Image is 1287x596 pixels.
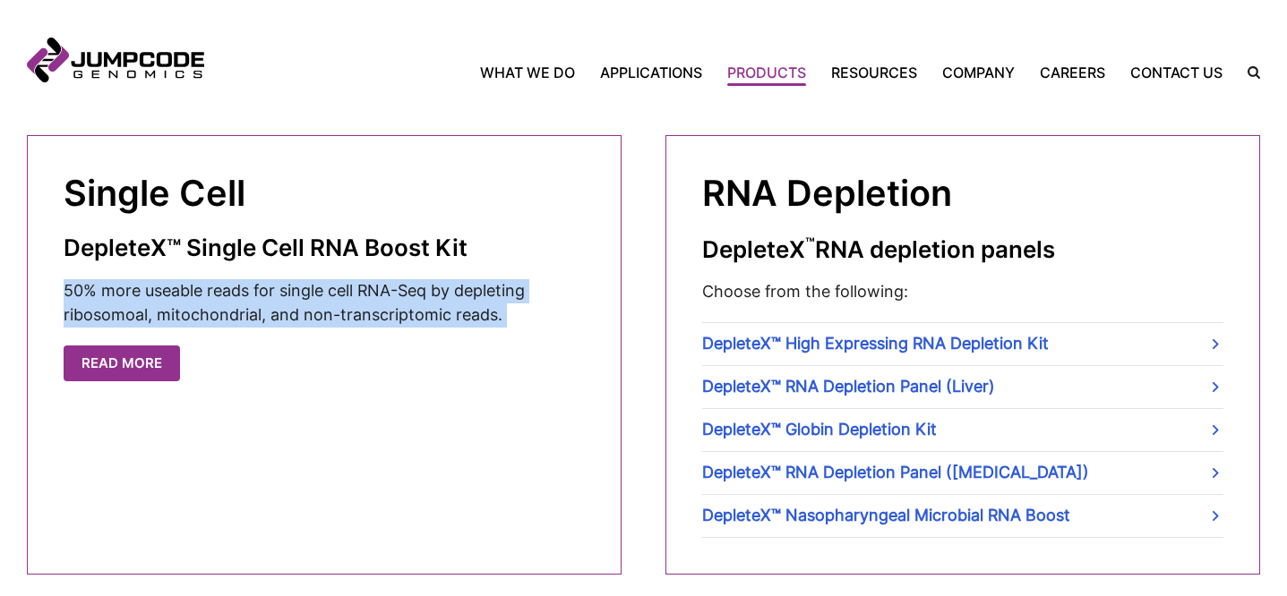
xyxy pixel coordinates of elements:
a: What We Do [480,62,588,83]
h3: DepleteX RNA depletion panels [702,234,1223,262]
a: Products [715,62,819,83]
a: Company [930,62,1027,83]
h2: Single Cell [64,172,585,217]
a: DepleteX™ High Expressing RNA Depletion Kit [702,323,1223,365]
a: Read More [64,345,180,382]
nav: Primary Navigation [204,62,1235,83]
a: DepleteX™ RNA Depletion Panel ([MEDICAL_DATA]) [702,452,1223,494]
a: Applications [588,62,715,83]
label: Search the site. [1235,66,1260,79]
a: Careers [1027,62,1118,83]
sup: ™ [805,234,815,252]
a: Contact Us [1118,62,1235,83]
h2: RNA Depletion [702,172,1223,217]
a: Resources [819,62,930,83]
a: DepleteX™ Globin Depletion Kit [702,409,1223,451]
h3: DepleteX™ Single Cell RNA Boost Kit [64,234,585,261]
p: 50% more useable reads for single cell RNA-Seq by depleting ribosomoal, mitochondrial, and non-tr... [64,279,585,328]
p: Choose from the following: [702,280,1223,304]
a: DepleteX™ Nasopharyngeal Microbial RNA Boost [702,495,1223,537]
a: DepleteX™ RNA Depletion Panel (Liver) [702,366,1223,408]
